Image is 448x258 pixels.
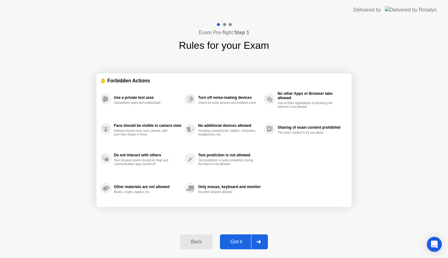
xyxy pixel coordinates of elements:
[114,185,181,189] div: Other materials are not allowed
[182,239,210,245] div: Back
[198,129,257,136] div: Including smartphones, tablets, computers, headphones, etc.
[385,6,437,13] img: Delivered by Rosalyn
[278,91,345,100] div: No other Apps or Browser tabs allowed
[198,185,261,189] div: Only mouse, keyboard and monitor
[353,6,381,14] div: Delivered by
[222,239,251,245] div: Got it
[198,123,261,128] div: No additional devices allowed
[114,153,181,157] div: Do not interact with others
[234,30,249,35] b: Step 1
[278,125,345,130] div: Sharing of exam content prohibited
[180,234,212,249] button: Back
[198,190,257,194] div: No other devices allowed
[114,101,173,105] div: Somewhere quiet and undisturbed
[114,95,181,100] div: Use a private test area
[179,38,269,53] h1: Rules for your Exam
[114,123,181,128] div: Face should be visible in camera view
[114,129,173,136] div: Nothing should cover your camera, with your face clearly in focus
[114,159,173,166] div: Your physical space should be clear and communication apps turned off
[427,237,442,252] div: Open Intercom Messenger
[198,153,261,157] div: Text prediction is not allowed
[100,77,348,84] div: ✋ Forbidden Actions
[220,234,268,249] button: Got it
[278,101,336,109] div: Use of other applications or browsing the internet is not allowed
[199,29,249,36] h4: Exam Pre-flight:
[198,101,257,105] div: Check for noisy devices and ambient noise
[198,95,261,100] div: Turn off noise-making devices
[278,131,336,135] div: The exam content is for you alone
[114,190,173,194] div: Books, scripts, papers, etc
[198,159,257,166] div: Text prediction or auto-completion during the exam is not allowed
